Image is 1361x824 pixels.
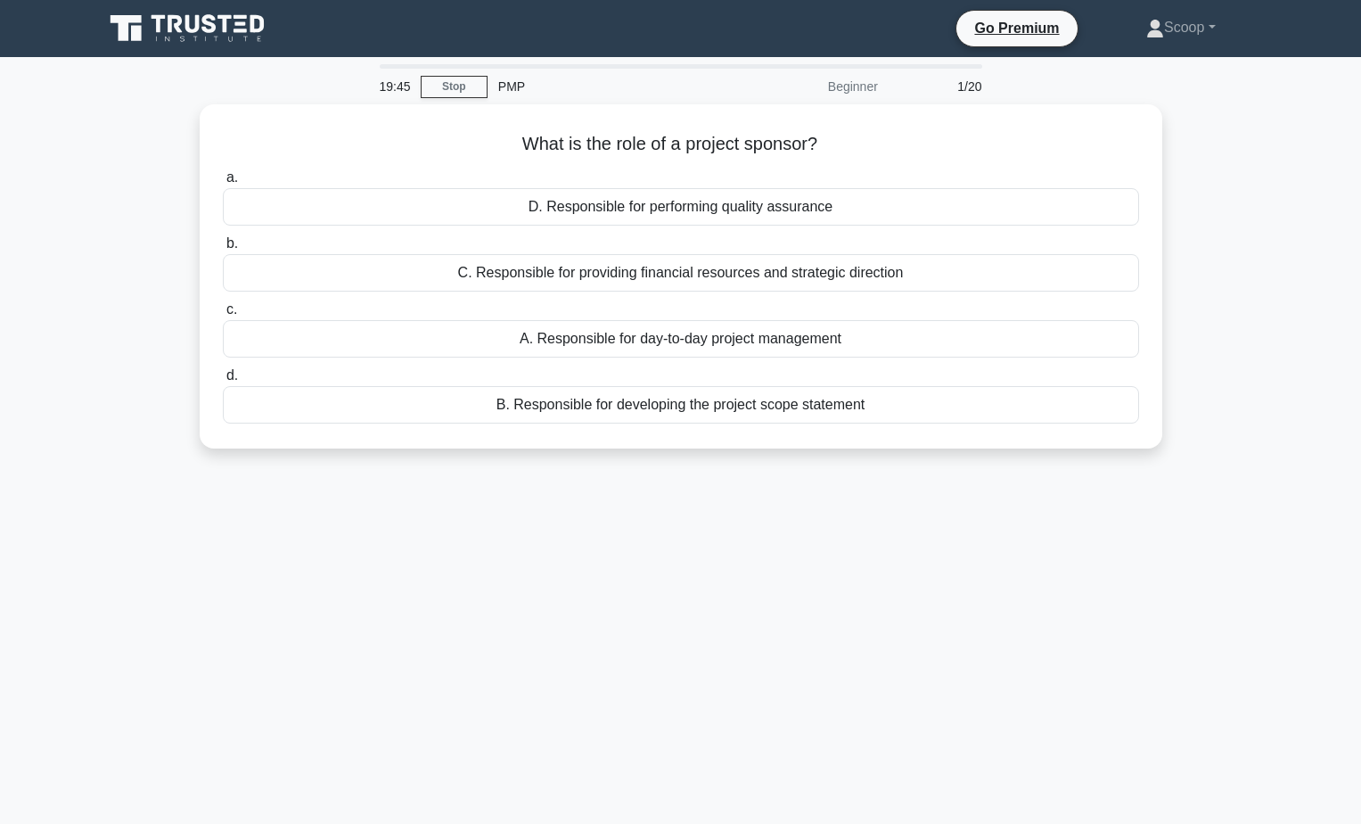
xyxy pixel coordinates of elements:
div: A. Responsible for day-to-day project management [223,320,1139,358]
h5: What is the role of a project sponsor? [221,133,1141,156]
div: 19:45 [369,69,421,104]
div: C. Responsible for providing financial resources and strategic direction [223,254,1139,292]
div: B. Responsible for developing the project scope statement [223,386,1139,424]
a: Stop [421,76,488,98]
span: d. [226,367,238,383]
div: Beginner [733,69,889,104]
a: Go Premium [963,17,1070,39]
div: D. Responsible for performing quality assurance [223,188,1139,226]
span: a. [226,169,238,185]
div: PMP [488,69,733,104]
span: c. [226,301,237,317]
span: b. [226,235,238,251]
div: 1/20 [889,69,993,104]
a: Scoop [1103,10,1258,45]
